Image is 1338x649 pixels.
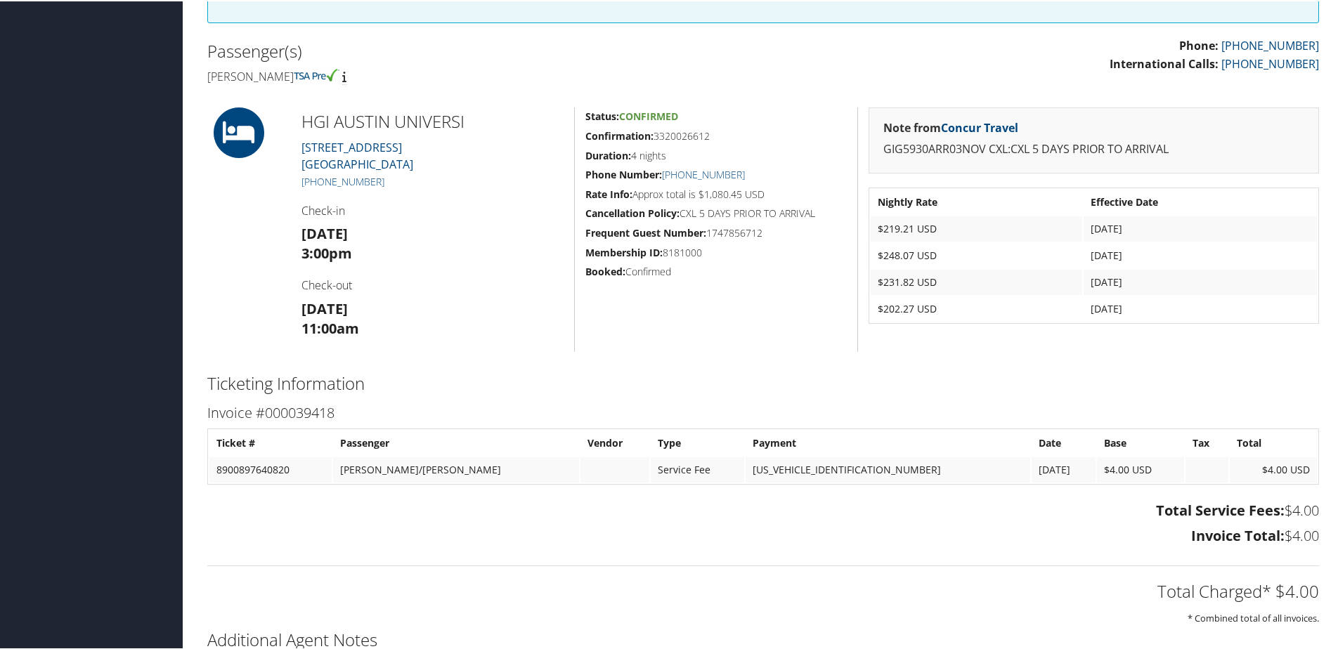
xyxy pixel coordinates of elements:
[871,215,1082,240] td: $219.21 USD
[746,429,1030,454] th: Payment
[301,108,564,132] h2: HGI AUSTIN UNIVERSI
[1084,242,1317,267] td: [DATE]
[871,188,1082,214] th: Nightly Rate
[1097,429,1184,454] th: Base
[333,429,579,454] th: Passenger
[941,119,1018,134] a: Concur Travel
[1186,429,1229,454] th: Tax
[883,139,1304,157] p: GIG5930ARR03NOV CXL:CXL 5 DAYS PRIOR TO ARRIVAL
[585,128,847,142] h5: 3320026612
[1230,456,1317,481] td: $4.00 USD
[207,67,753,83] h4: [PERSON_NAME]
[207,578,1319,602] h2: Total Charged* $4.00
[1179,37,1219,52] strong: Phone:
[1221,55,1319,70] a: [PHONE_NUMBER]
[1084,295,1317,320] td: [DATE]
[585,263,847,277] h5: Confirmed
[301,298,348,317] strong: [DATE]
[207,370,1319,394] h2: Ticketing Information
[585,186,847,200] h5: Approx total is $1,080.45 USD
[585,186,632,199] strong: Rate Info:
[1097,456,1184,481] td: $4.00 USD
[1230,429,1317,454] th: Total
[1084,268,1317,294] td: [DATE]
[1032,456,1096,481] td: [DATE]
[301,223,348,242] strong: [DATE]
[301,202,564,217] h4: Check-in
[871,242,1082,267] td: $248.07 USD
[1191,525,1285,544] strong: Invoice Total:
[1084,215,1317,240] td: [DATE]
[871,295,1082,320] td: $202.27 USD
[301,276,564,291] h4: Check-out
[585,225,706,238] strong: Frequent Guest Number:
[585,108,619,122] strong: Status:
[580,429,649,454] th: Vendor
[585,225,847,239] h5: 1747856712
[651,456,744,481] td: Service Fee
[585,166,662,180] strong: Phone Number:
[301,138,413,171] a: [STREET_ADDRESS][GEOGRAPHIC_DATA]
[585,205,847,219] h5: CXL 5 DAYS PRIOR TO ARRIVAL
[585,244,663,258] strong: Membership ID:
[294,67,339,80] img: tsa-precheck.png
[207,525,1319,544] h3: $4.00
[1110,55,1219,70] strong: International Calls:
[1188,610,1319,623] small: * Combined total of all invoices.
[301,173,384,187] a: [PHONE_NUMBER]
[209,429,332,454] th: Ticket #
[871,268,1082,294] td: $231.82 USD
[301,242,352,261] strong: 3:00pm
[746,456,1030,481] td: [US_VEHICLE_IDENTIFICATION_NUMBER]
[619,108,678,122] span: Confirmed
[1156,499,1285,518] strong: Total Service Fees:
[585,128,654,141] strong: Confirmation:
[585,147,847,162] h5: 4 nights
[207,38,753,62] h2: Passenger(s)
[585,263,625,277] strong: Booked:
[883,119,1018,134] strong: Note from
[651,429,744,454] th: Type
[207,402,1319,421] h3: Invoice #000039418
[662,166,745,180] a: [PHONE_NUMBER]
[585,244,847,258] h5: 8181000
[207,499,1319,519] h3: $4.00
[1084,188,1317,214] th: Effective Date
[333,456,579,481] td: [PERSON_NAME]/[PERSON_NAME]
[1221,37,1319,52] a: [PHONE_NUMBER]
[1032,429,1096,454] th: Date
[209,456,332,481] td: 8900897640820
[301,317,359,336] strong: 11:00am
[585,205,680,218] strong: Cancellation Policy:
[585,147,631,161] strong: Duration:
